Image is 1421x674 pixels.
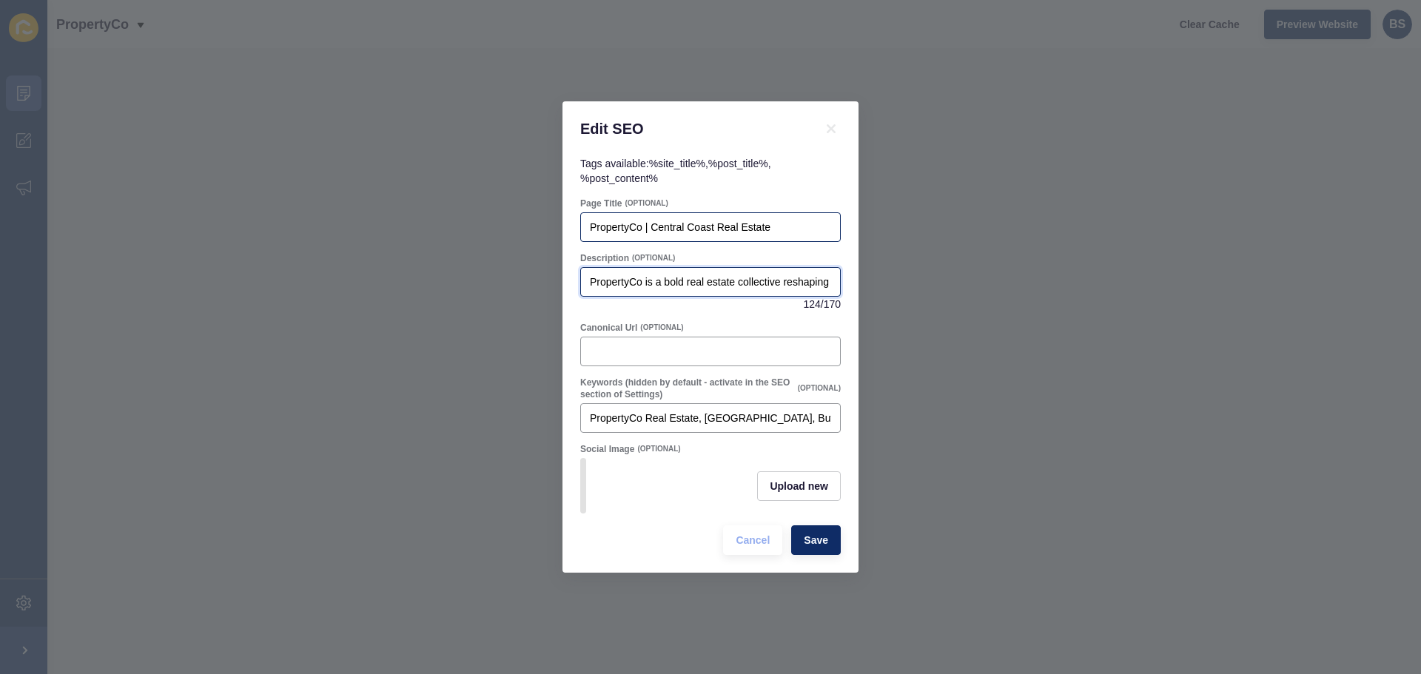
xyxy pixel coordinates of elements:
[804,533,828,547] span: Save
[798,383,841,394] span: (OPTIONAL)
[791,525,841,555] button: Save
[821,297,824,311] span: /
[580,377,795,400] label: Keywords (hidden by default - activate in the SEO section of Settings)
[580,322,637,334] label: Canonical Url
[770,479,828,493] span: Upload new
[580,443,634,455] label: Social Image
[580,158,771,184] span: Tags available: , ,
[640,323,683,333] span: (OPTIONAL)
[736,533,770,547] span: Cancel
[580,198,622,209] label: Page Title
[580,252,629,264] label: Description
[649,158,705,169] code: %site_title%
[580,119,804,138] h1: Edit SEO
[637,444,680,454] span: (OPTIONAL)
[625,198,668,209] span: (OPTIONAL)
[757,471,841,501] button: Upload new
[824,297,841,311] span: 170
[708,158,768,169] code: %post_title%
[632,253,675,263] span: (OPTIONAL)
[723,525,782,555] button: Cancel
[580,172,658,184] code: %post_content%
[803,297,820,311] span: 124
